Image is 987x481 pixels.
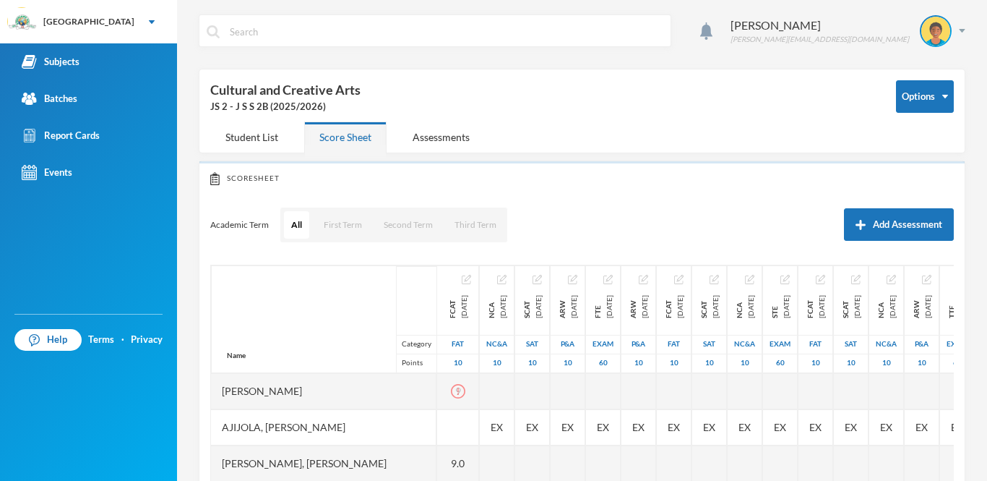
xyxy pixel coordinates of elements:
[940,354,974,373] div: 60
[769,295,780,318] span: STE
[210,122,293,153] div: Student List
[447,295,458,318] span: FCAT
[228,15,663,48] input: Search
[586,354,620,373] div: 60
[521,295,544,318] div: Second Continuous Assessment Test
[844,208,954,241] button: Add Assessment
[597,420,609,435] span: Student Exempted.
[22,165,72,180] div: Events
[455,383,461,399] div: Failed
[922,273,931,285] button: Edit Assessment
[674,275,684,284] img: edit
[212,339,261,373] div: Name
[627,295,639,318] span: ARW
[798,354,832,373] div: 10
[745,273,754,285] button: Edit Assessment
[491,420,503,435] span: Student Exempted.
[447,211,504,239] button: Third Term
[515,335,549,354] div: Second Assessment Test
[639,273,648,285] button: Edit Assessment
[769,295,792,318] div: Second Term Examination
[121,333,124,347] div: ·
[437,335,478,354] div: First Assessment Test
[22,128,100,143] div: Report Cards
[869,354,903,373] div: 10
[592,295,615,318] div: First Term Examination
[592,295,603,318] span: FTE
[447,295,470,318] div: First Continuous Assessment Test
[210,219,269,231] p: Academic Term
[521,295,533,318] span: SCAT
[887,275,896,284] img: edit
[851,275,861,284] img: edit
[733,295,757,318] div: Note-check and attendance
[556,295,568,318] span: ARW
[745,275,754,284] img: edit
[131,333,163,347] a: Privacy
[905,335,939,354] div: Project And Assignment
[730,34,909,45] div: [PERSON_NAME][EMAIL_ADDRESS][DOMAIN_NAME]
[663,295,674,318] span: FCAT
[875,295,898,318] div: Note check and Attendance
[284,211,309,239] button: All
[210,172,954,185] div: Scoresheet
[875,295,887,318] span: NCA
[376,211,440,239] button: Second Term
[451,384,465,399] i: icon: exclamation-circle
[763,354,797,373] div: 60
[515,354,549,373] div: 10
[396,354,436,373] div: Points
[710,275,719,284] img: edit
[698,295,710,318] span: SCAT
[674,273,684,285] button: Edit Assessment
[851,273,861,285] button: Edit Assessment
[480,335,514,354] div: Notecheck And Attendance
[316,211,369,239] button: First Term
[14,329,82,351] a: Help
[728,335,762,354] div: Notecheck And Attendance
[804,295,827,318] div: First Continuous Assessment Test
[728,354,762,373] div: 10
[692,354,726,373] div: 10
[210,80,874,114] div: Cultural and Creative Arts
[798,335,832,354] div: First Assessment Test
[780,275,790,284] img: edit
[556,295,579,318] div: Assignment And Research Works
[738,420,751,435] span: Student Exempted.
[22,54,79,69] div: Subjects
[763,335,797,354] div: Examination
[816,273,825,285] button: Edit Assessment
[905,354,939,373] div: 10
[533,275,542,284] img: edit
[910,295,922,318] span: ARW
[940,335,974,354] div: Examination
[845,420,857,435] span: Student Exempted.
[657,335,691,354] div: First Assessment Test
[692,335,726,354] div: Second Assessment Test
[210,100,874,114] div: JS 2 - J S S 2B (2025/2026)
[497,273,507,285] button: Edit Assessment
[809,420,822,435] span: Student Exempted.
[462,273,471,285] button: Edit Assessment
[834,354,868,373] div: 10
[211,409,436,446] div: Ajijola, [PERSON_NAME]
[780,273,790,285] button: Edit Assessment
[816,275,825,284] img: edit
[568,275,577,284] img: edit
[627,295,650,318] div: Assignment and research works
[733,295,745,318] span: NCA
[668,420,680,435] span: Student Exempted.
[211,373,436,409] div: [PERSON_NAME]
[304,122,387,153] div: Score Sheet
[397,122,485,153] div: Assessments
[774,420,786,435] span: Student Exempted.
[703,420,715,435] span: Student Exempted.
[480,354,514,373] div: 10
[486,295,497,318] span: NCA
[22,91,77,106] div: Batches
[568,273,577,285] button: Edit Assessment
[561,420,574,435] span: Student Exempted.
[698,295,721,318] div: Second continuous assessment test
[603,275,613,284] img: edit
